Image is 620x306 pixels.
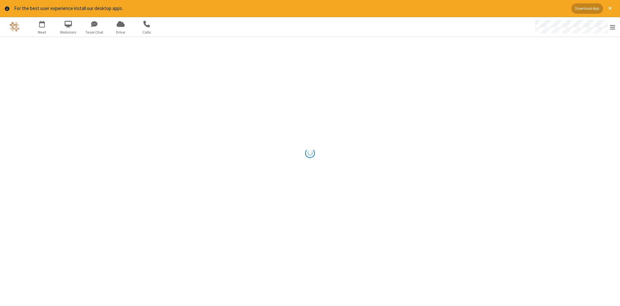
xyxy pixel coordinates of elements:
button: Download App [572,4,603,14]
span: Meet [30,29,54,35]
div: For the best user experience install our desktop apps. [14,5,567,12]
span: Webinars [56,29,80,35]
span: Team Chat [82,29,107,35]
button: Logo [2,17,26,37]
button: Close alert [605,4,615,14]
div: Open menu [529,17,620,37]
img: QA Selenium DO NOT DELETE OR CHANGE [10,22,19,32]
span: Calls [135,29,159,35]
span: Drive [108,29,133,35]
